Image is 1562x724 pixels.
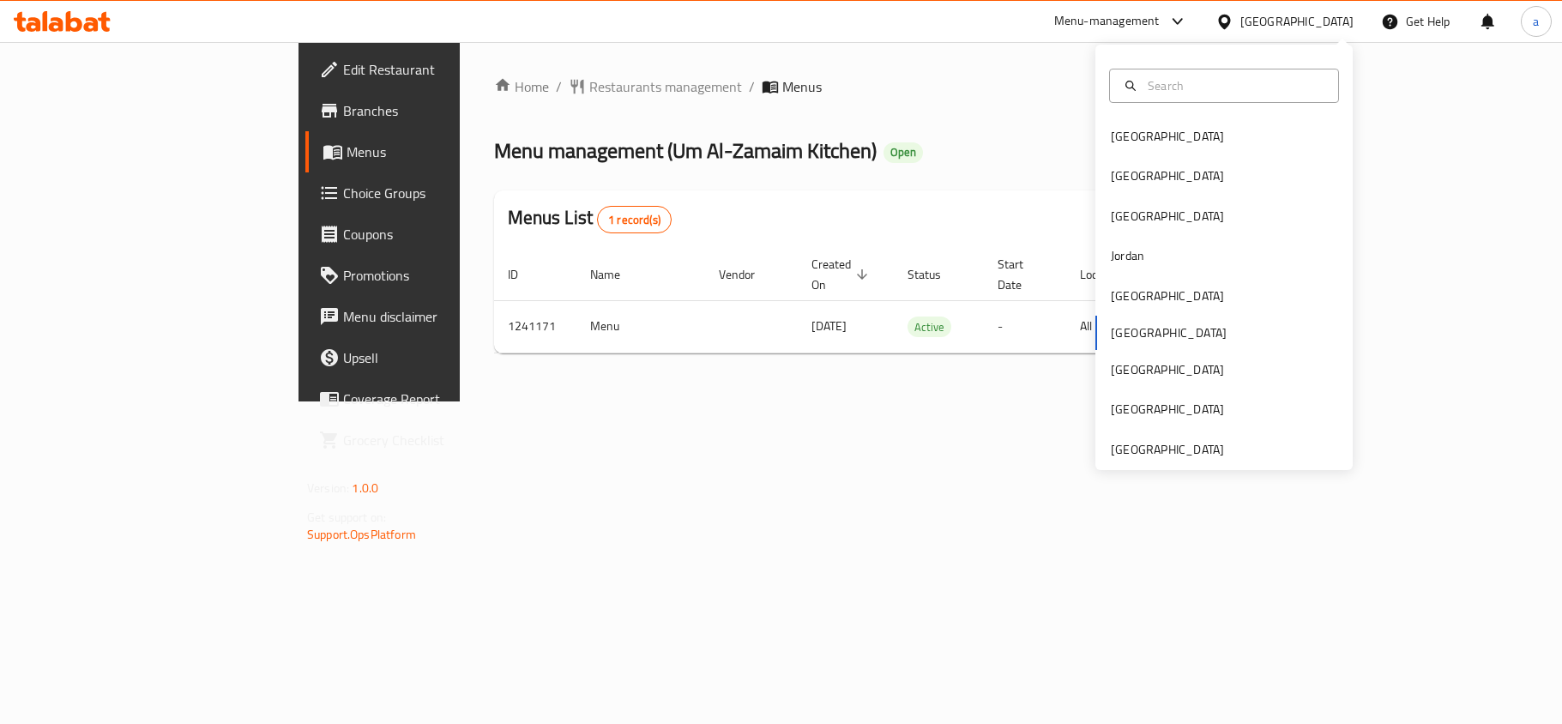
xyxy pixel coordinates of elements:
[908,264,963,285] span: Status
[305,255,559,296] a: Promotions
[343,347,546,368] span: Upsell
[343,306,546,327] span: Menu disclaimer
[749,76,755,97] li: /
[598,212,671,228] span: 1 record(s)
[305,296,559,337] a: Menu disclaimer
[908,317,951,337] span: Active
[1066,300,1155,353] td: All
[305,337,559,378] a: Upsell
[1111,360,1224,379] div: [GEOGRAPHIC_DATA]
[343,183,546,203] span: Choice Groups
[811,315,847,337] span: [DATE]
[884,142,923,163] div: Open
[307,506,386,528] span: Get support on:
[305,419,559,461] a: Grocery Checklist
[590,264,642,285] span: Name
[307,477,349,499] span: Version:
[569,76,742,97] a: Restaurants management
[884,145,923,160] span: Open
[1080,264,1134,285] span: Locale
[494,131,877,170] span: Menu management ( Um Al-Zamaim Kitchen )
[1240,12,1354,31] div: [GEOGRAPHIC_DATA]
[719,264,777,285] span: Vendor
[508,205,672,233] h2: Menus List
[343,100,546,121] span: Branches
[352,477,378,499] span: 1.0.0
[305,214,559,255] a: Coupons
[811,254,873,295] span: Created On
[1111,246,1144,265] div: Jordan
[1111,166,1224,185] div: [GEOGRAPHIC_DATA]
[1141,76,1328,95] input: Search
[305,131,559,172] a: Menus
[984,300,1066,353] td: -
[597,206,672,233] div: Total records count
[1111,440,1224,459] div: [GEOGRAPHIC_DATA]
[782,76,822,97] span: Menus
[589,76,742,97] span: Restaurants management
[1054,11,1160,32] div: Menu-management
[494,249,1347,353] table: enhanced table
[1111,287,1224,305] div: [GEOGRAPHIC_DATA]
[343,430,546,450] span: Grocery Checklist
[343,265,546,286] span: Promotions
[347,142,546,162] span: Menus
[998,254,1046,295] span: Start Date
[343,59,546,80] span: Edit Restaurant
[305,378,559,419] a: Coverage Report
[508,264,540,285] span: ID
[1111,400,1224,419] div: [GEOGRAPHIC_DATA]
[343,389,546,409] span: Coverage Report
[494,76,1229,97] nav: breadcrumb
[305,90,559,131] a: Branches
[343,224,546,244] span: Coupons
[305,172,559,214] a: Choice Groups
[305,49,559,90] a: Edit Restaurant
[576,300,705,353] td: Menu
[1111,127,1224,146] div: [GEOGRAPHIC_DATA]
[1533,12,1539,31] span: a
[307,523,416,546] a: Support.OpsPlatform
[1111,207,1224,226] div: [GEOGRAPHIC_DATA]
